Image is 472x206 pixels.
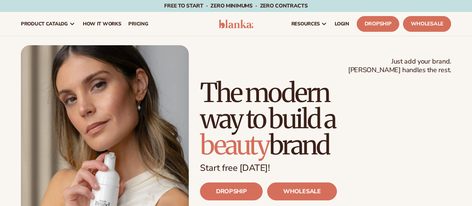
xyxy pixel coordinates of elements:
span: Just add your brand. [PERSON_NAME] handles the rest. [348,57,451,75]
p: Start free [DATE]! [200,163,451,173]
span: pricing [128,21,148,27]
a: WHOLESALE [267,182,337,200]
span: Free to start · ZERO minimums · ZERO contracts [164,2,307,9]
a: LOGIN [331,12,353,36]
h1: The modern way to build a brand [200,80,451,158]
span: product catalog [21,21,68,27]
span: resources [291,21,320,27]
span: beauty [200,129,269,162]
span: LOGIN [335,21,349,27]
span: How It Works [83,21,121,27]
img: logo [219,19,254,28]
a: pricing [125,12,152,36]
a: Dropship [357,16,399,32]
a: resources [288,12,331,36]
a: DROPSHIP [200,182,263,200]
a: product catalog [17,12,79,36]
a: Wholesale [403,16,451,32]
a: How It Works [79,12,125,36]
